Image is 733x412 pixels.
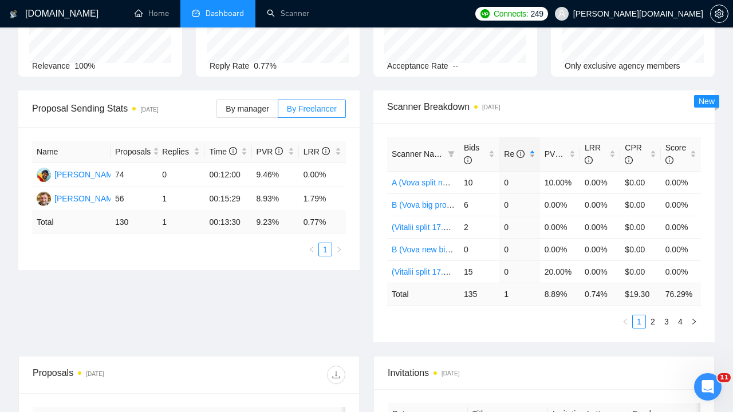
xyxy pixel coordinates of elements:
[162,145,191,158] span: Replies
[661,171,701,193] td: 0.00%
[319,243,332,256] a: 1
[322,147,330,155] span: info-circle
[267,9,309,18] a: searchScanner
[633,315,645,328] a: 1
[674,315,687,328] a: 4
[54,192,120,205] div: [PERSON_NAME]
[157,211,204,233] td: 1
[661,193,701,216] td: 0.00%
[647,315,659,328] a: 2
[464,143,479,165] span: Bids
[545,149,572,159] span: PVR
[499,193,539,216] td: 0
[86,371,104,377] time: [DATE]
[504,149,525,159] span: Re
[540,216,580,238] td: 0.00%
[459,193,499,216] td: 6
[392,267,542,276] a: (Vitalii split 17.09) Mvp (NO Prompt 01.07)
[252,163,299,187] td: 9.46%
[204,187,251,211] td: 00:15:29
[482,104,500,110] time: [DATE]
[580,216,620,238] td: 0.00%
[661,260,701,283] td: 0.00%
[580,260,620,283] td: 0.00%
[37,169,120,179] a: VS[PERSON_NAME]
[665,143,687,165] span: Score
[499,260,539,283] td: 0
[494,7,528,20] span: Connects:
[565,61,680,70] span: Only exclusive agency members
[499,216,539,238] td: 0
[304,147,330,156] span: LRR
[33,366,189,384] div: Proposals
[620,171,660,193] td: $0.00
[206,9,244,18] span: Dashboard
[580,238,620,260] td: 0.00%
[585,156,593,164] span: info-circle
[392,200,521,209] a: B (Vova big prompt 20.08) Full-stack
[540,283,580,305] td: 8.89 %
[691,318,697,325] span: right
[252,211,299,233] td: 9.23 %
[646,315,660,328] li: 2
[229,147,237,155] span: info-circle
[580,193,620,216] td: 0.00%
[32,61,70,70] span: Relevance
[305,243,318,256] li: Previous Page
[585,143,601,165] span: LRR
[392,245,538,254] a: B (Vova new big prompt 02.09) AI Python
[257,147,283,156] span: PVR
[37,192,51,206] img: VS
[210,61,249,70] span: Reply Rate
[464,156,472,164] span: info-circle
[563,150,571,158] span: info-circle
[661,216,701,238] td: 0.00%
[111,211,157,233] td: 130
[442,370,459,377] time: [DATE]
[665,156,673,164] span: info-circle
[32,141,111,163] th: Name
[687,315,701,328] li: Next Page
[299,211,346,233] td: 0.77 %
[327,366,345,384] button: download
[618,315,632,328] button: left
[74,61,95,70] span: 100%
[287,104,337,113] span: By Freelancer
[111,141,157,163] th: Proposals
[540,238,580,260] td: 0.00%
[387,283,459,305] td: Total
[226,104,269,113] span: By manager
[332,243,346,256] button: right
[622,318,629,325] span: left
[625,156,633,164] span: info-circle
[10,5,18,23] img: logo
[392,149,445,159] span: Scanner Name
[453,61,458,70] span: --
[204,211,251,233] td: 00:13:30
[332,243,346,256] li: Next Page
[699,97,715,106] span: New
[111,187,157,211] td: 56
[660,315,673,328] a: 3
[673,315,687,328] li: 4
[632,315,646,328] li: 1
[540,171,580,193] td: 10.00%
[115,145,151,158] span: Proposals
[392,178,495,187] a: A (Vova split new 18.09) Mvp
[620,283,660,305] td: $ 19.30
[111,163,157,187] td: 74
[157,141,204,163] th: Replies
[499,238,539,260] td: 0
[620,216,660,238] td: $0.00
[387,61,448,70] span: Acceptance Rate
[135,9,169,18] a: homeHome
[661,283,701,305] td: 76.29 %
[252,187,299,211] td: 8.93%
[328,370,345,379] span: download
[157,187,204,211] td: 1
[540,260,580,283] td: 20.00%
[710,5,728,23] button: setting
[37,168,51,182] img: VS
[448,150,455,157] span: filter
[446,145,457,163] span: filter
